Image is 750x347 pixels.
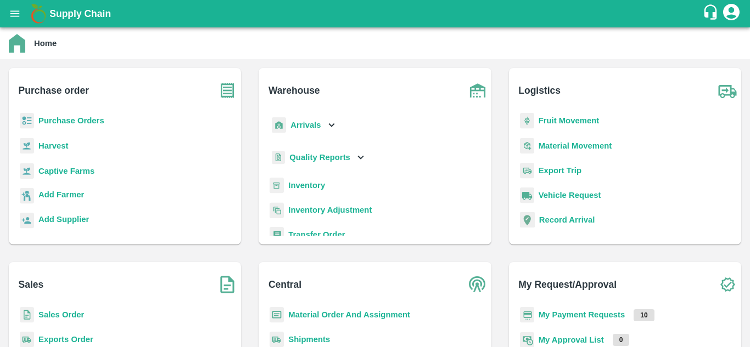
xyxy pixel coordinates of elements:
[20,307,34,323] img: sales
[714,77,741,104] img: truck
[289,153,350,162] b: Quality Reports
[702,4,721,24] div: customer-support
[539,215,595,224] a: Record Arrival
[38,116,104,125] a: Purchase Orders
[270,146,367,169] div: Quality Reports
[539,191,601,200] a: Vehicle Request
[27,3,49,25] img: logo
[518,277,617,292] b: My Request/Approval
[539,141,612,150] a: Material Movement
[20,188,34,204] img: farmer
[270,202,284,218] img: inventory
[539,310,625,319] a: My Payment Requests
[38,215,89,224] b: Add Supplier
[20,163,34,179] img: harvest
[20,138,34,154] img: harvest
[49,6,702,21] a: Supply Chain
[270,307,284,323] img: centralMaterial
[464,271,491,298] img: central
[38,335,93,344] a: Exports Order
[634,309,654,321] p: 10
[539,116,600,125] a: Fruit Movement
[9,34,25,53] img: home
[464,77,491,104] img: warehouse
[272,117,286,133] img: whArrival
[38,189,84,203] a: Add Farmer
[38,310,84,319] a: Sales Order
[272,151,285,164] img: qualityReport
[19,277,44,292] b: Sales
[214,77,241,104] img: purchase
[613,334,630,346] p: 0
[270,227,284,243] img: whTransfer
[520,113,534,129] img: fruit
[270,113,338,138] div: Arrivals
[2,1,27,26] button: open drawer
[520,138,534,154] img: material
[539,166,581,175] a: Export Trip
[268,277,301,292] b: Central
[520,212,535,227] img: recordArrival
[34,39,57,48] b: Home
[38,141,68,150] a: Harvest
[288,181,325,190] a: Inventory
[49,8,111,19] b: Supply Chain
[520,187,534,203] img: vehicle
[288,335,330,344] a: Shipments
[288,230,345,239] a: Transfer Order
[290,121,321,129] b: Arrivals
[214,271,241,298] img: soSales
[288,310,410,319] a: Material Order And Assignment
[38,190,84,199] b: Add Farmer
[539,335,604,344] a: My Approval List
[268,83,320,98] b: Warehouse
[288,206,372,214] a: Inventory Adjustment
[19,83,89,98] b: Purchase order
[721,2,741,25] div: account of current user
[20,113,34,129] img: reciept
[38,167,94,175] a: Captive Farms
[518,83,561,98] b: Logistics
[714,271,741,298] img: check
[270,178,284,194] img: whInventory
[20,213,34,229] img: supplier
[38,213,89,228] a: Add Supplier
[520,307,534,323] img: payment
[520,163,534,179] img: delivery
